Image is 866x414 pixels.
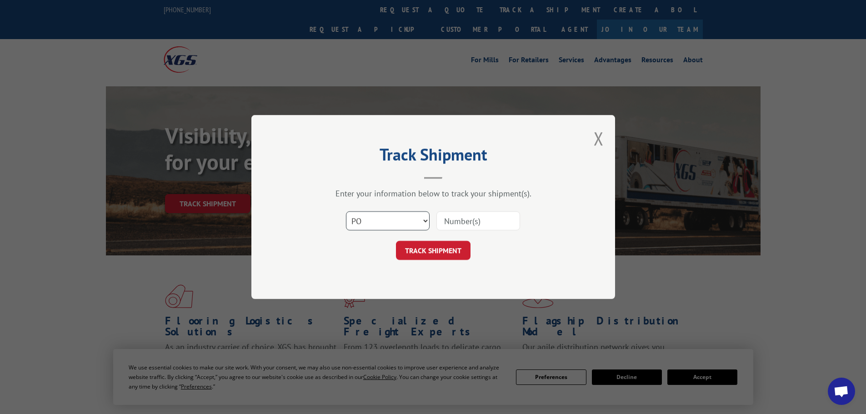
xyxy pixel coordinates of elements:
button: TRACK SHIPMENT [396,241,471,260]
input: Number(s) [436,211,520,230]
h2: Track Shipment [297,148,570,165]
button: Close modal [594,126,604,150]
div: Open chat [828,378,855,405]
div: Enter your information below to track your shipment(s). [297,188,570,199]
